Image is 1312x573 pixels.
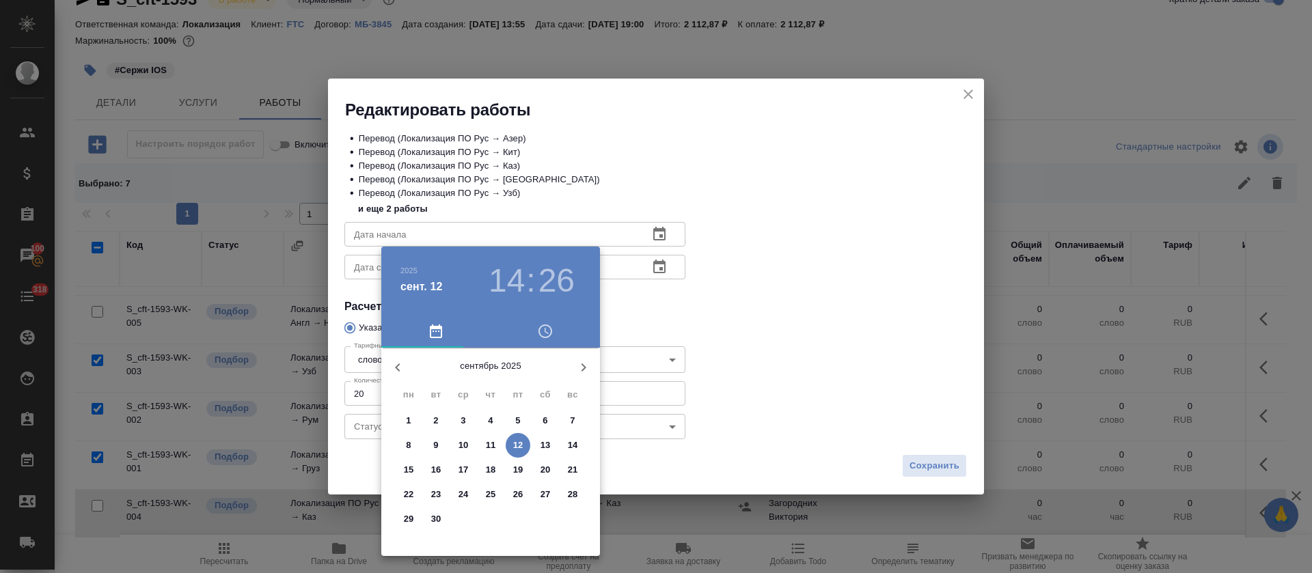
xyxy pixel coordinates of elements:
p: 13 [541,438,551,452]
span: пн [396,388,421,402]
p: 1 [406,414,411,428]
p: 30 [431,512,441,526]
button: сент. 12 [400,279,443,295]
button: 7 [560,408,585,433]
p: 2 [433,414,438,428]
p: сентябрь 2025 [414,359,567,373]
button: 11 [478,433,503,458]
p: 23 [431,488,441,501]
p: 6 [543,414,547,428]
button: 22 [396,482,421,507]
p: 25 [486,488,496,501]
button: 29 [396,507,421,531]
button: 8 [396,433,421,458]
span: сб [533,388,558,402]
span: чт [478,388,503,402]
p: 28 [568,488,578,501]
button: 2 [424,408,448,433]
button: 20 [533,458,558,482]
button: 21 [560,458,585,482]
p: 29 [404,512,414,526]
button: 9 [424,433,448,458]
p: 11 [486,438,496,452]
button: 30 [424,507,448,531]
button: 3 [451,408,476,433]
button: 16 [424,458,448,482]
button: 18 [478,458,503,482]
p: 27 [541,488,551,501]
p: 19 [513,463,523,477]
span: пт [506,388,530,402]
button: 6 [533,408,558,433]
p: 22 [404,488,414,501]
p: 3 [461,414,465,428]
button: 14 [489,262,525,300]
p: 4 [488,414,493,428]
span: вт [424,388,448,402]
button: 1 [396,408,421,433]
button: 17 [451,458,476,482]
p: 12 [513,438,523,452]
p: 16 [431,463,441,477]
p: 14 [568,438,578,452]
button: 2025 [400,266,418,275]
p: 8 [406,438,411,452]
button: 27 [533,482,558,507]
p: 10 [459,438,469,452]
button: 5 [506,408,530,433]
p: 9 [433,438,438,452]
p: 5 [515,414,520,428]
button: 23 [424,482,448,507]
p: 21 [568,463,578,477]
button: 10 [451,433,476,458]
button: 4 [478,408,503,433]
span: вс [560,388,585,402]
button: 14 [560,433,585,458]
p: 17 [459,463,469,477]
button: 12 [506,433,530,458]
button: 26 [506,482,530,507]
button: 26 [538,262,575,300]
p: 20 [541,463,551,477]
p: 15 [404,463,414,477]
button: 28 [560,482,585,507]
h3: : [526,262,535,300]
p: 26 [513,488,523,501]
button: 15 [396,458,421,482]
button: 25 [478,482,503,507]
button: 13 [533,433,558,458]
p: 24 [459,488,469,501]
p: 18 [486,463,496,477]
p: 7 [570,414,575,428]
button: 24 [451,482,476,507]
button: 19 [506,458,530,482]
span: ср [451,388,476,402]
